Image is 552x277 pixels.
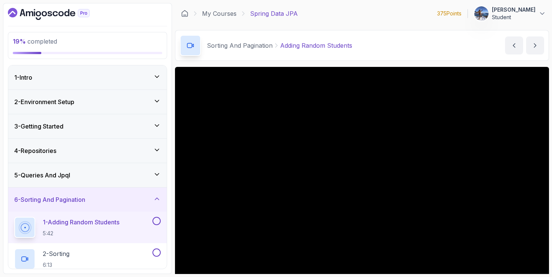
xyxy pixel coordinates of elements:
button: 2-Environment Setup [8,90,167,114]
h3: 2 - Environment Setup [14,97,74,106]
h3: 6 - Sorting And Pagination [14,195,85,204]
button: 1-Intro [8,65,167,89]
a: Dashboard [8,8,107,20]
span: 19 % [13,38,26,45]
p: 1 - Adding Random Students [43,218,119,227]
h3: 5 - Queries And Jpql [14,171,70,180]
p: 6:13 [43,261,69,269]
button: 5-Queries And Jpql [8,163,167,187]
a: Dashboard [181,10,189,17]
img: user profile image [474,6,489,21]
button: previous content [505,36,523,54]
button: 6-Sorting And Pagination [8,188,167,212]
button: next content [526,36,544,54]
p: [PERSON_NAME] [492,6,535,14]
p: Sorting And Pagination [207,41,273,50]
p: Adding Random Students [280,41,352,50]
h3: 3 - Getting Started [14,122,63,131]
p: 375 Points [437,10,462,17]
h3: 4 - Repositories [14,146,56,155]
button: user profile image[PERSON_NAME]Student [474,6,546,21]
button: 2-Sorting6:13 [14,248,161,269]
p: 2 - Sorting [43,249,69,258]
a: My Courses [202,9,237,18]
button: 3-Getting Started [8,114,167,138]
p: Spring Data JPA [250,9,298,18]
p: Student [492,14,535,21]
button: 1-Adding Random Students5:42 [14,217,161,238]
span: completed [13,38,57,45]
h3: 1 - Intro [14,73,32,82]
button: 4-Repositories [8,139,167,163]
p: 5:42 [43,230,119,237]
